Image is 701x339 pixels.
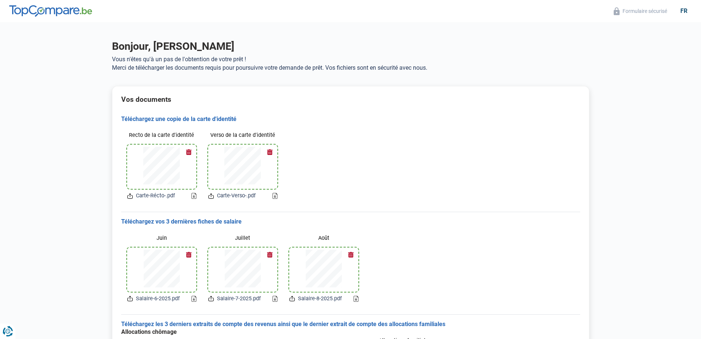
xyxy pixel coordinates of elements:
[121,321,580,328] h3: Téléchargez les 3 derniers extraits de compte des revenus ainsi que le dernier extrait de compte ...
[9,5,92,17] img: TopCompare.be
[112,56,589,63] p: Vous n'êtes qu'à un pas de l'obtention de votre prêt !
[121,95,580,104] h2: Vos documents
[127,129,196,142] label: Recto de la carte d'identité
[208,232,277,245] label: Juillet
[217,295,261,303] span: Salaire-7-2025.pdf
[192,193,196,199] a: Download
[136,192,175,200] span: Carte-Récto-.pdf
[112,40,589,53] h1: Bonjour, [PERSON_NAME]
[273,296,277,302] a: Download
[192,296,196,302] a: Download
[136,295,180,303] span: Salaire-6-2025.pdf
[354,296,358,302] a: Download
[121,328,364,336] div: Allocations chômage
[273,193,277,199] a: Download
[298,295,342,303] span: Salaire-8-2025.pdf
[127,232,196,245] label: Juin
[121,218,580,226] h3: Téléchargez vos 3 dernières fiches de salaire
[121,115,580,123] h3: Téléchargez une copie de la carte d'identité
[289,232,358,245] label: Août
[217,192,256,200] span: Carte-Verso-.pdf
[208,129,277,142] label: Verso de la carte d'identité
[611,7,669,15] button: Formulaire sécurisé
[676,7,692,14] div: fr
[112,64,589,71] p: Merci de télécharger les documents requis pour poursuivre votre demande de prêt. Vos fichiers son...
